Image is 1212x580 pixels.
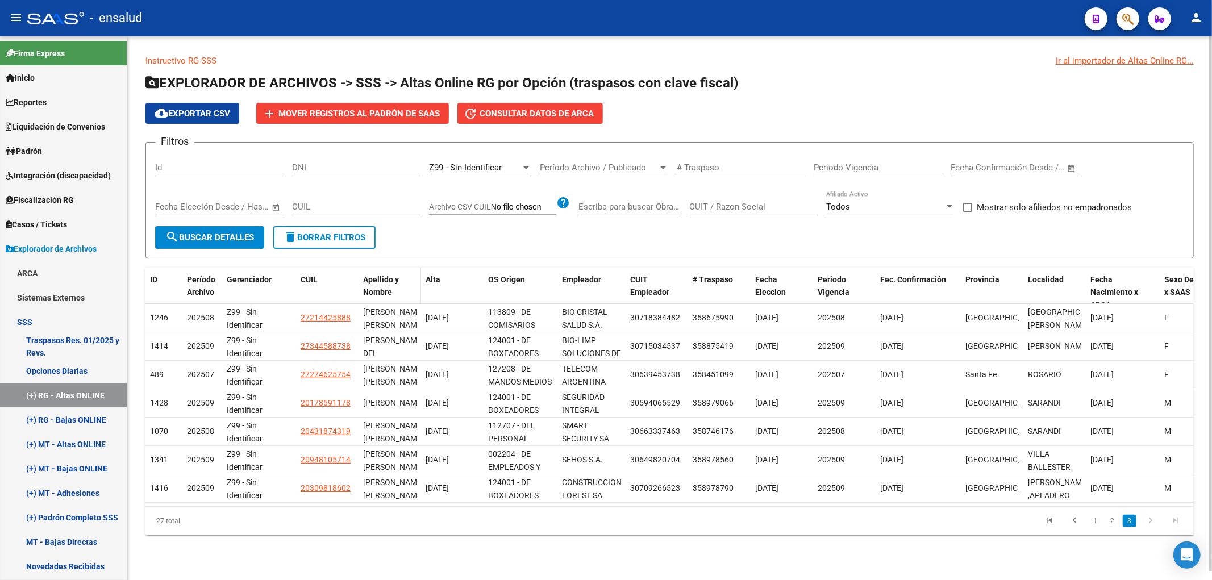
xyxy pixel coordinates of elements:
[965,313,1042,322] span: [GEOGRAPHIC_DATA]
[818,275,849,297] span: Periodo Vigencia
[6,169,111,182] span: Integración (discapacidad)
[270,201,283,214] button: Open calendar
[426,275,440,284] span: Alta
[1164,341,1169,350] span: F
[145,268,182,318] datatable-header-cell: ID
[880,313,903,322] span: [DATE]
[426,311,479,324] div: [DATE]
[818,313,845,322] span: 202508
[426,397,479,410] div: [DATE]
[187,313,214,322] span: 202508
[227,478,263,500] span: Z99 - Sin Identificar
[426,482,479,495] div: [DATE]
[421,268,484,318] datatable-header-cell: Alta
[187,275,215,297] span: Período Archivo
[6,243,97,255] span: Explorador de Archivos
[1164,398,1171,407] span: M
[562,419,621,445] div: SMART SECURITY SA
[222,268,296,318] datatable-header-cell: Gerenciador
[488,364,575,451] span: 127208 - DE MANDOS MEDIOS DE TELECOMUNICACIONES EN LA [GEOGRAPHIC_DATA] Y MERCOSUR
[296,268,359,318] datatable-header-cell: CUIL
[480,109,594,119] span: Consultar datos de ARCA
[150,427,168,436] span: 1070
[630,427,680,436] span: 30663337463
[155,133,194,149] h3: Filtros
[145,103,239,124] button: Exportar CSV
[880,483,903,493] span: [DATE]
[1090,313,1114,322] span: [DATE]
[363,275,399,297] span: Apellido y Nombre
[6,218,67,231] span: Casos / Tickets
[6,47,65,60] span: Firma Express
[630,398,680,407] span: 30594065529
[429,202,491,211] span: Archivo CSV CUIL
[1028,341,1089,350] span: [PERSON_NAME]
[818,341,845,350] span: 202509
[363,421,424,443] span: [PERSON_NAME] [PERSON_NAME]
[965,341,1042,350] span: [GEOGRAPHIC_DATA]
[488,478,565,539] span: 124001 - DE BOXEADORES AGREMIADOS DE LA [GEOGRAPHIC_DATA]
[227,336,263,358] span: Z99 - Sin Identificar
[211,202,266,212] input: Fecha fin
[301,313,351,322] span: 27214425888
[1089,515,1102,527] a: 1
[363,336,424,371] span: [PERSON_NAME] DEL [PERSON_NAME]
[301,341,351,350] span: 27344588738
[301,370,351,379] span: 27274625754
[165,230,179,244] mat-icon: search
[150,275,157,284] span: ID
[977,201,1132,214] span: Mostrar solo afiliados no empadronados
[755,398,778,407] span: [DATE]
[755,313,778,322] span: [DATE]
[813,268,876,318] datatable-header-cell: Periodo Vigencia
[227,449,263,471] span: Z99 - Sin Identificar
[1028,370,1061,379] span: ROSARIO
[1028,275,1064,284] span: Localidad
[187,455,214,464] span: 202509
[1090,341,1114,350] span: [DATE]
[187,427,214,436] span: 202508
[301,455,351,464] span: 20948105714
[880,275,946,284] span: Fec. Confirmación
[755,370,778,379] span: [DATE]
[187,341,214,350] span: 202509
[626,268,688,318] datatable-header-cell: CUIT Empleador
[540,162,658,173] span: Período Archivo / Publicado
[488,421,535,456] span: 112707 - DEL PERSONAL MOSAISTA
[556,196,570,210] mat-icon: help
[1028,307,1107,368] span: [GEOGRAPHIC_DATA][PERSON_NAME] ,[GEOGRAPHIC_DATA]. [GEOGRAPHIC_DATA]
[488,393,565,453] span: 124001 - DE BOXEADORES AGREMIADOS DE LA [GEOGRAPHIC_DATA]
[301,275,318,284] span: CUIL
[965,427,1042,436] span: [GEOGRAPHIC_DATA]
[263,107,276,120] mat-icon: add
[1028,427,1061,436] span: SARANDI
[1039,515,1060,527] a: go to first page
[256,103,449,124] button: Mover registros al PADRÓN de SAAS
[484,268,557,318] datatable-header-cell: OS Origen
[630,275,669,297] span: CUIT Empleador
[1164,455,1171,464] span: M
[273,226,376,249] button: Borrar Filtros
[284,230,297,244] mat-icon: delete
[693,313,734,322] span: 358675990
[363,449,424,471] span: [PERSON_NAME] [PERSON_NAME]
[1164,427,1171,436] span: M
[562,275,601,284] span: Empleador
[1140,515,1161,527] a: go to next page
[165,232,254,243] span: Buscar Detalles
[301,427,351,436] span: 20431874319
[1165,515,1186,527] a: go to last page
[90,6,142,31] span: - ensalud
[145,507,353,535] div: 27 total
[880,341,903,350] span: [DATE]
[429,162,502,173] span: Z99 - Sin Identificar
[1106,515,1119,527] a: 2
[562,391,621,429] div: SEGURIDAD INTEGRAL EMPRESARIA
[1123,515,1136,527] a: 3
[227,393,263,415] span: Z99 - Sin Identificar
[1090,455,1114,464] span: [DATE]
[1090,427,1114,436] span: [DATE]
[227,275,272,284] span: Gerenciador
[562,306,621,332] div: BIO CRISTAL SALUD S.A.
[630,370,680,379] span: 30639453738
